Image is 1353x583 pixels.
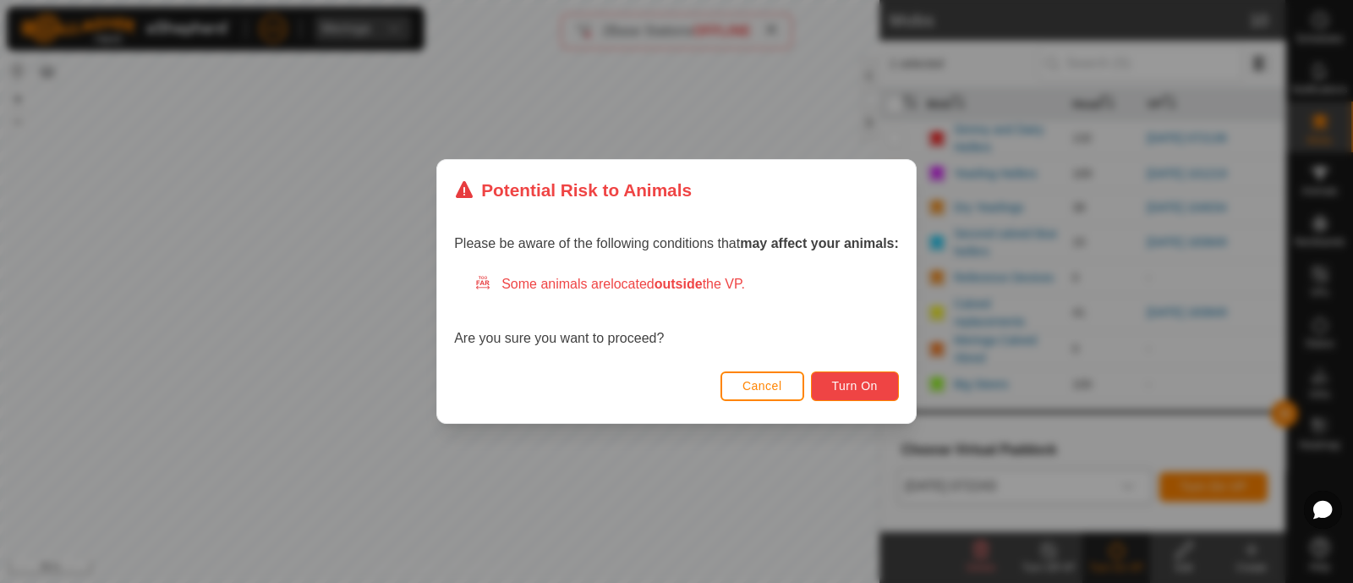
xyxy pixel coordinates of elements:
button: Cancel [720,371,804,401]
div: Some animals are [474,274,899,294]
button: Turn On [811,371,899,401]
span: located the VP. [611,277,745,291]
strong: outside [655,277,703,291]
div: Are you sure you want to proceed? [454,274,899,349]
span: Turn On [832,379,878,393]
strong: may affect your animals: [740,236,899,250]
span: Please be aware of the following conditions that [454,236,899,250]
div: Potential Risk to Animals [454,177,692,203]
span: Cancel [742,379,782,393]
